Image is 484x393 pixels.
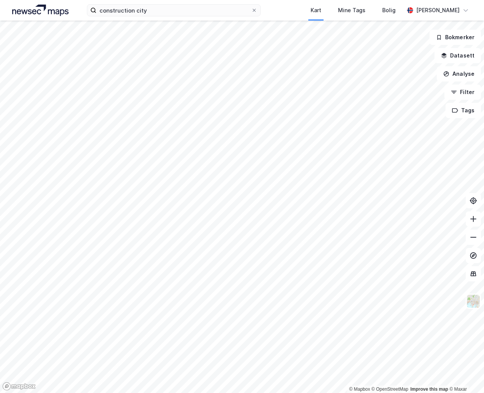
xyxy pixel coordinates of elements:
a: OpenStreetMap [372,387,409,392]
div: Bolig [382,6,396,15]
button: Filter [444,85,481,100]
div: [PERSON_NAME] [416,6,460,15]
button: Tags [446,103,481,118]
a: Mapbox homepage [2,382,36,391]
img: logo.a4113a55bc3d86da70a041830d287a7e.svg [12,5,69,16]
a: Improve this map [410,387,448,392]
img: Z [466,294,481,308]
button: Datasett [434,48,481,63]
input: Søk på adresse, matrikkel, gårdeiere, leietakere eller personer [96,5,251,16]
div: Mine Tags [338,6,365,15]
button: Analyse [437,66,481,81]
div: Kart [311,6,321,15]
a: Mapbox [349,387,370,392]
button: Bokmerker [430,30,481,45]
iframe: Chat Widget [446,356,484,393]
